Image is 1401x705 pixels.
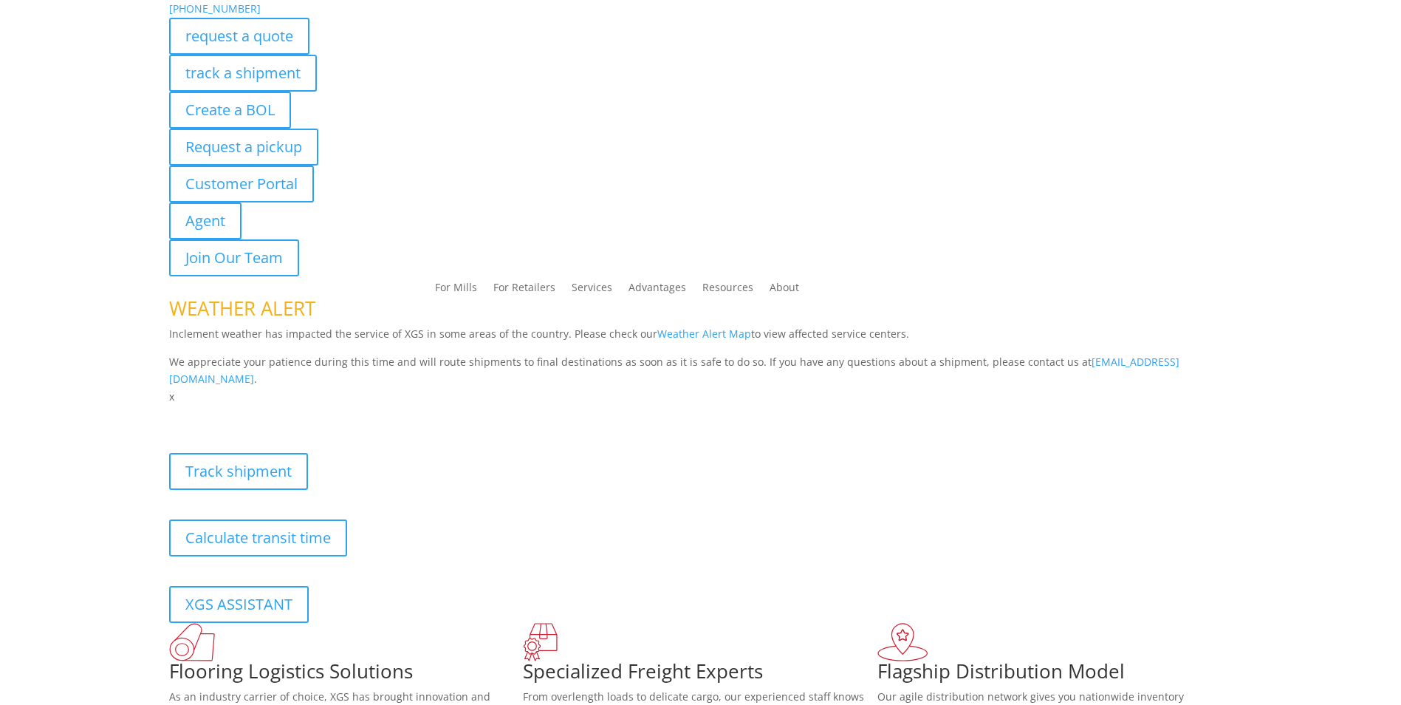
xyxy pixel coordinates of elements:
a: For Retailers [493,282,555,299]
b: Visibility, transparency, and control for your entire supply chain. [169,408,499,422]
a: Join Our Team [169,239,299,276]
a: Advantages [628,282,686,299]
a: Create a BOL [169,92,291,129]
a: For Mills [435,282,477,299]
a: Track shipment [169,453,308,490]
img: xgs-icon-total-supply-chain-intelligence-red [169,623,215,661]
a: XGS ASSISTANT [169,586,309,623]
a: Customer Portal [169,166,314,202]
p: Inclement weather has impacted the service of XGS in some areas of the country. Please check our ... [169,325,1233,353]
a: Calculate transit time [169,520,347,556]
a: Resources [702,282,753,299]
a: track a shipment [169,55,317,92]
a: Agent [169,202,242,239]
a: Services [572,282,612,299]
p: x [169,388,1233,406]
span: WEATHER ALERT [169,295,315,321]
a: About [770,282,799,299]
img: xgs-icon-focused-on-flooring-red [523,623,558,661]
p: We appreciate your patience during this time and will route shipments to final destinations as so... [169,353,1233,389]
h1: Flooring Logistics Solutions [169,661,524,688]
h1: Specialized Freight Experts [523,661,877,688]
img: xgs-icon-flagship-distribution-model-red [877,623,928,661]
h1: Flagship Distribution Model [877,661,1232,688]
a: request a quote [169,18,309,55]
a: [PHONE_NUMBER] [169,1,261,16]
a: Request a pickup [169,129,318,166]
a: Weather Alert Map [657,327,751,341]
